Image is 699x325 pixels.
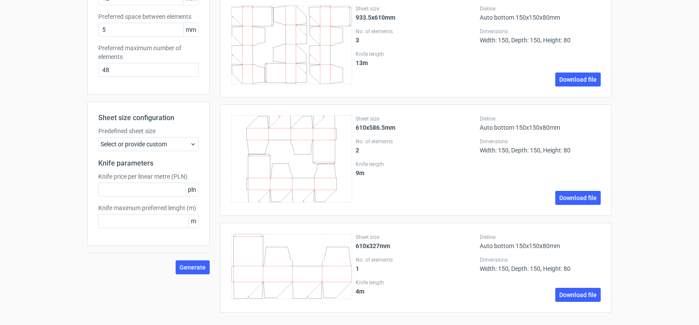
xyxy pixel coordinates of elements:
[183,23,198,36] span: mm
[356,124,395,131] strong: 610x586.5mm
[98,44,199,61] label: Preferred maximum number of elements
[480,5,601,12] label: Dieline
[480,138,601,154] div: Width: 150, Depth: 150, Height: 80
[98,137,199,151] div: Select or provide custom
[356,5,477,12] label: Sheet size
[356,51,477,58] label: Knife length
[480,234,601,241] label: Dieline
[356,234,477,241] label: Sheet size
[176,260,210,274] button: Generate
[356,288,364,295] strong: 4 m
[356,265,359,272] strong: 1
[356,138,477,145] label: No. of elements
[98,172,199,181] label: Knife price per linear metre (PLN)
[356,147,359,154] strong: 2
[480,5,601,21] div: Auto bottom 150x150x80mm
[480,115,601,131] div: Auto bottom 150x150x80mm
[356,37,359,44] strong: 3
[185,183,198,196] span: pln
[480,28,601,35] label: Dimensions
[180,264,206,270] span: Generate
[356,161,477,168] label: Knife length
[356,256,477,263] label: No. of elements
[98,204,199,212] label: Knife maximum preferred lenght (m)
[356,242,390,249] strong: 610x327mm
[480,234,601,249] div: Auto bottom 150x150x80mm
[480,28,601,44] div: Width: 150, Depth: 150, Height: 80
[98,158,199,169] h2: Knife parameters
[98,113,199,123] h2: Sheet size configuration
[356,28,477,35] label: No. of elements
[356,115,477,122] label: Sheet size
[555,73,601,86] a: Download file
[188,214,198,228] span: m
[356,59,368,66] strong: 13 m
[480,256,601,272] div: Width: 150, Depth: 150, Height: 80
[480,138,601,145] label: Dimensions
[356,279,477,286] label: Knife length
[98,127,199,135] label: Predefined sheet size
[356,169,364,176] strong: 9 m
[555,191,601,205] a: Download file
[356,14,395,21] strong: 933.5x610mm
[98,12,199,21] label: Preferred space between elements
[480,256,601,263] label: Dimensions
[555,288,601,302] a: Download file
[480,115,601,122] label: Dieline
